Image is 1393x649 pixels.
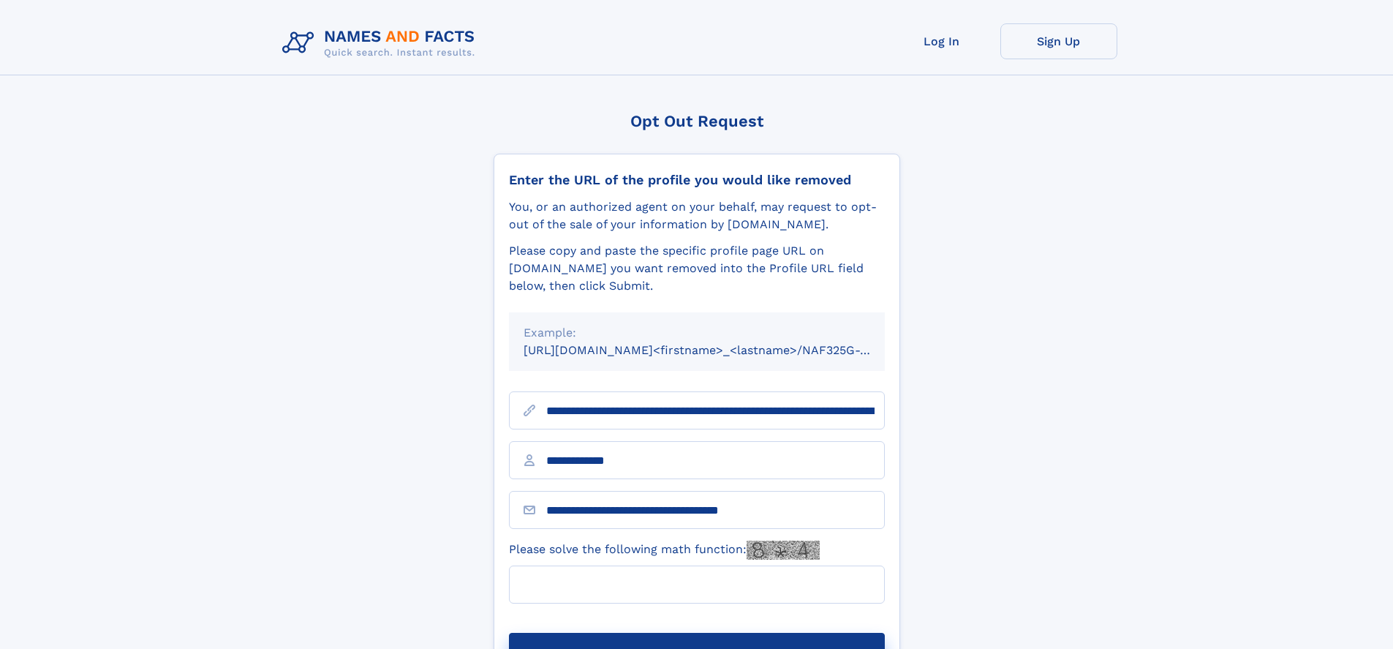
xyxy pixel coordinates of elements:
[1000,23,1117,59] a: Sign Up
[509,172,885,188] div: Enter the URL of the profile you would like removed
[509,242,885,295] div: Please copy and paste the specific profile page URL on [DOMAIN_NAME] you want removed into the Pr...
[509,541,820,560] label: Please solve the following math function:
[509,198,885,233] div: You, or an authorized agent on your behalf, may request to opt-out of the sale of your informatio...
[494,112,900,130] div: Opt Out Request
[883,23,1000,59] a: Log In
[524,343,913,357] small: [URL][DOMAIN_NAME]<firstname>_<lastname>/NAF325G-xxxxxxxx
[276,23,487,63] img: Logo Names and Facts
[524,324,870,342] div: Example:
